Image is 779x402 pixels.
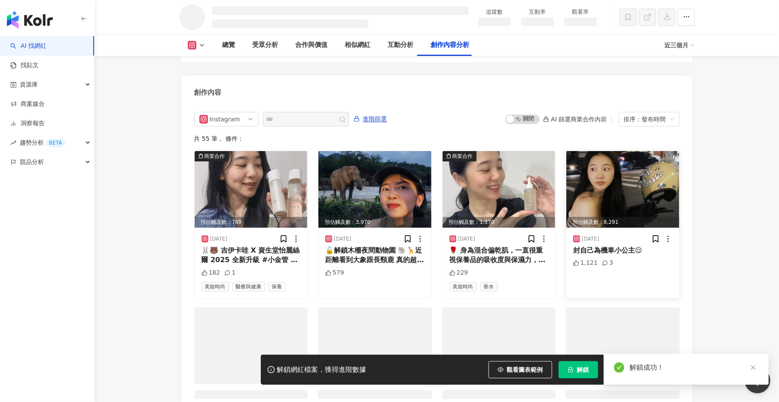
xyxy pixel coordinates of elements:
div: 相似網紅 [345,40,371,50]
img: post-image [566,151,679,228]
span: 美妝時尚 [449,282,477,291]
img: post-image [318,151,431,228]
div: 解鎖成功！ [629,362,758,373]
span: 進階篩選 [363,112,387,126]
span: rise [10,140,16,146]
button: 進階篩選 [353,112,388,126]
div: 商業合作 [205,152,225,161]
div: 🐰🐻 吉伊卡哇 X 資生堂怡麗絲爾 2025 全新升級 #小金管 妝前乳 ＋ #膠原彈潤精華系列✨ 一次守住你的 水玉光 + 澎彈肌！ 💛 彈潤多效美肌乳SP+（小金管） ✔ 一瓶＝養膚+持妝+... [202,246,301,265]
div: 總覽 [223,40,235,50]
div: 解鎖網紅檔案，獲得進階數據 [277,365,367,374]
span: 競品分析 [20,152,44,172]
div: [DATE] [582,235,599,243]
div: 579 [325,269,344,277]
button: 解鎖 [559,361,598,378]
div: [DATE] [334,235,351,243]
div: 共 55 筆 ， 條件： [194,135,680,142]
div: 近三個月 [665,38,695,52]
span: check-circle [614,362,624,373]
div: 預估觸及數：8,291 [566,217,679,228]
div: 創作內容 [194,88,222,97]
a: 找貼文 [10,61,39,70]
div: 商業合作 [452,152,473,161]
img: logo [7,11,53,28]
div: post-image商業合作預估觸及數：1,170 [443,151,556,228]
span: lock [568,367,574,373]
span: 美妝時尚 [202,282,229,291]
div: [DATE] [458,235,476,243]
div: 229 [449,269,468,277]
span: 觀看圖表範例 [507,366,543,373]
span: 保養 [269,282,286,291]
div: 創作內容分析 [431,40,470,50]
span: 解鎖 [577,366,589,373]
a: searchAI 找網紅 [10,42,46,50]
div: post-image商業合作預估觸及數：789 [195,151,308,228]
div: 🔓解鎖木柵夜間動物園 🐘🦒近距離看到大象跟長頸鹿 真的超療癒～ 60塊門票能看到我的♥️ 就算值回票價了吧(⁎⁍̴̛ᴗ⁍̴̛⁎) 不過現場人潮比動物還熱鬧😌 下次還是白天再來～ 價格更划算、動物... [325,246,425,265]
div: 預估觸及數：789 [195,217,308,228]
div: 1 [224,269,235,277]
img: post-image [443,151,556,228]
div: 互動分析 [388,40,414,50]
div: Instagram [210,112,238,126]
img: post-image [195,151,308,228]
div: 3 [602,259,613,267]
div: [DATE] [210,235,228,243]
a: 商案媒合 [10,100,45,108]
div: post-image預估觸及數：3,970 [318,151,431,228]
div: 封自己為機車小公主😌 [573,246,672,255]
div: AI 篩選商業合作內容 [543,116,607,123]
a: 洞察報告 [10,119,45,128]
span: 香水 [480,282,498,291]
div: 互動率 [521,8,554,16]
button: 觀看圖表範例 [489,361,552,378]
div: post-image預估觸及數：8,291 [566,151,679,228]
div: 預估觸及數：1,170 [443,217,556,228]
div: 受眾分析 [253,40,278,50]
div: 觀看率 [564,8,597,16]
div: 預估觸及數：3,970 [318,217,431,228]
div: 排序：發布時間 [624,112,667,126]
div: 追蹤數 [478,8,511,16]
span: 資源庫 [20,75,38,94]
div: BETA [46,139,65,147]
div: 1,121 [573,259,598,267]
span: 趨勢分析 [20,133,65,152]
span: 醫療與健康 [232,282,265,291]
div: 🌹 身為混合偏乾肌，一直很重視保養品的吸收度與保濕力，而這次使用【唯有機 Oui Organic】的保養組合，真的讓我太驚喜了！ 🌹【法國絲絨玫瑰時光活膚精華】2大專利抗老配方，擁有天然柔和的玫... [449,246,549,265]
div: 182 [202,269,220,277]
span: close [750,365,756,371]
div: 合作與價值 [296,40,328,50]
